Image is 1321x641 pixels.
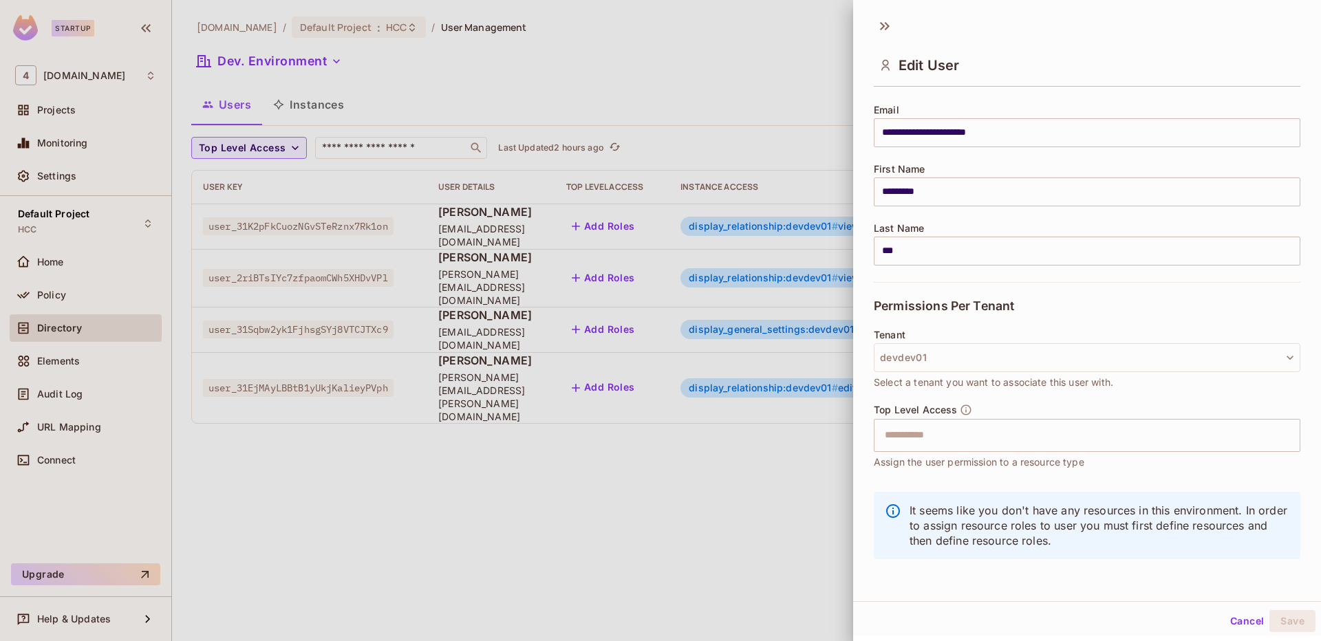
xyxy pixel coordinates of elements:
span: Top Level Access [874,404,957,415]
span: Last Name [874,223,924,234]
span: Edit User [899,57,959,74]
p: It seems like you don't have any resources in this environment. In order to assign resource roles... [910,503,1289,548]
button: Cancel [1225,610,1269,632]
span: Email [874,105,899,116]
button: Save [1269,610,1315,632]
button: Open [1293,433,1296,436]
span: Tenant [874,329,905,340]
button: devdev01 [874,343,1300,372]
span: Select a tenant you want to associate this user with. [874,375,1113,390]
span: Permissions Per Tenant [874,299,1014,313]
span: Assign the user permission to a resource type [874,455,1084,470]
span: First Name [874,164,925,175]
